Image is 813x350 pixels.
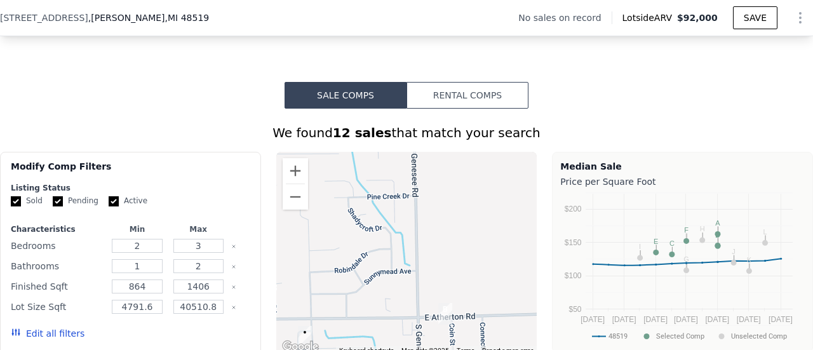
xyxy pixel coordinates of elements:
input: Sold [11,196,21,206]
text: G [684,255,690,263]
text: L [763,228,767,236]
text: I [639,243,641,250]
label: Active [109,196,147,206]
button: Sale Comps [285,82,406,109]
strong: 12 sales [333,125,392,140]
text: [DATE] [674,315,698,324]
button: Zoom out [283,184,308,210]
button: Zoom in [283,158,308,184]
span: , MI 48519 [165,13,210,23]
text: A [716,219,721,227]
text: $50 [569,305,582,314]
text: [DATE] [581,315,605,324]
text: H [700,225,705,232]
div: Listing Status [11,183,250,193]
text: 48519 [608,332,628,340]
text: [DATE] [769,315,793,324]
button: Clear [231,285,236,290]
div: Modify Comp Filters [11,160,250,183]
text: [DATE] [737,315,761,324]
text: [DATE] [706,315,730,324]
div: Min [109,224,165,234]
div: Bedrooms [11,237,104,255]
span: $92,000 [677,13,718,23]
button: Rental Comps [406,82,528,109]
text: C [669,239,675,247]
button: SAVE [733,6,777,29]
text: [DATE] [612,315,636,324]
text: J [732,248,736,255]
button: Edit all filters [11,327,84,340]
div: 5048 E Atherton Rd [438,303,452,325]
span: , [PERSON_NAME] [88,11,209,24]
label: Pending [53,196,98,206]
text: Selected Comp [656,332,704,340]
label: Sold [11,196,43,206]
text: K [747,256,752,264]
text: [DATE] [644,315,668,324]
button: Clear [231,244,236,249]
div: Median Sale [560,160,805,173]
button: Clear [231,305,236,310]
div: Lot Size Sqft [11,298,104,316]
svg: A chart. [560,191,802,349]
div: Max [170,224,226,234]
text: $200 [565,205,582,213]
text: F [685,226,689,234]
button: Show Options [788,5,813,30]
button: Clear [231,264,236,269]
text: Unselected Comp [731,332,787,340]
input: Active [109,196,119,206]
text: $100 [565,271,582,280]
span: Lotside ARV [622,11,677,24]
div: Price per Square Foot [560,173,805,191]
input: Pending [53,196,63,206]
div: Bathrooms [11,257,104,275]
div: Characteristics [11,224,104,234]
div: 4309 Eagle Ln [298,326,312,347]
text: E [654,238,658,245]
div: No sales on record [518,11,611,24]
text: D [715,231,720,239]
text: $150 [565,238,582,247]
div: Finished Sqft [11,278,104,295]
